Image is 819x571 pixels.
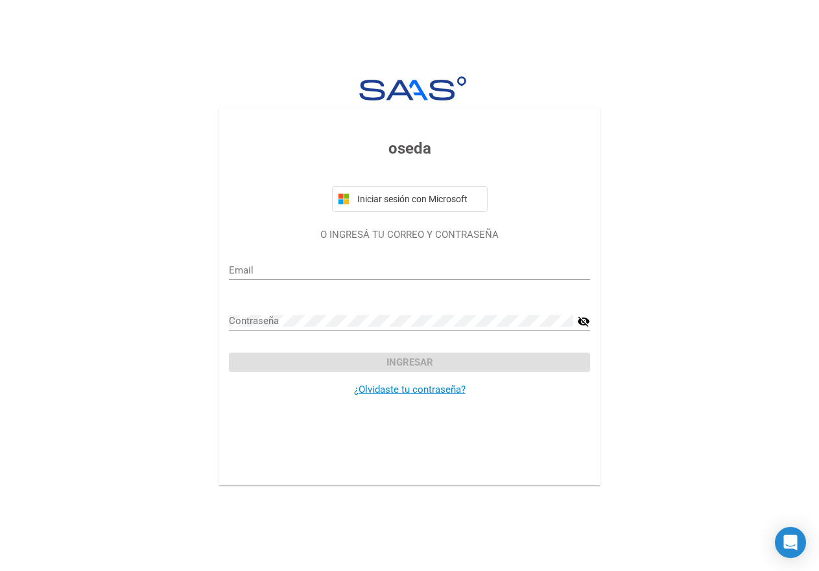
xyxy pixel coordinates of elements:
[229,137,590,160] h3: oseda
[332,186,488,212] button: Iniciar sesión con Microsoft
[354,384,466,395] a: ¿Olvidaste tu contraseña?
[775,527,806,558] div: Open Intercom Messenger
[229,227,590,242] p: O INGRESÁ TU CORREO Y CONTRASEÑA
[386,356,433,368] span: Ingresar
[577,314,590,329] mat-icon: visibility_off
[229,353,590,372] button: Ingresar
[355,194,482,204] span: Iniciar sesión con Microsoft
